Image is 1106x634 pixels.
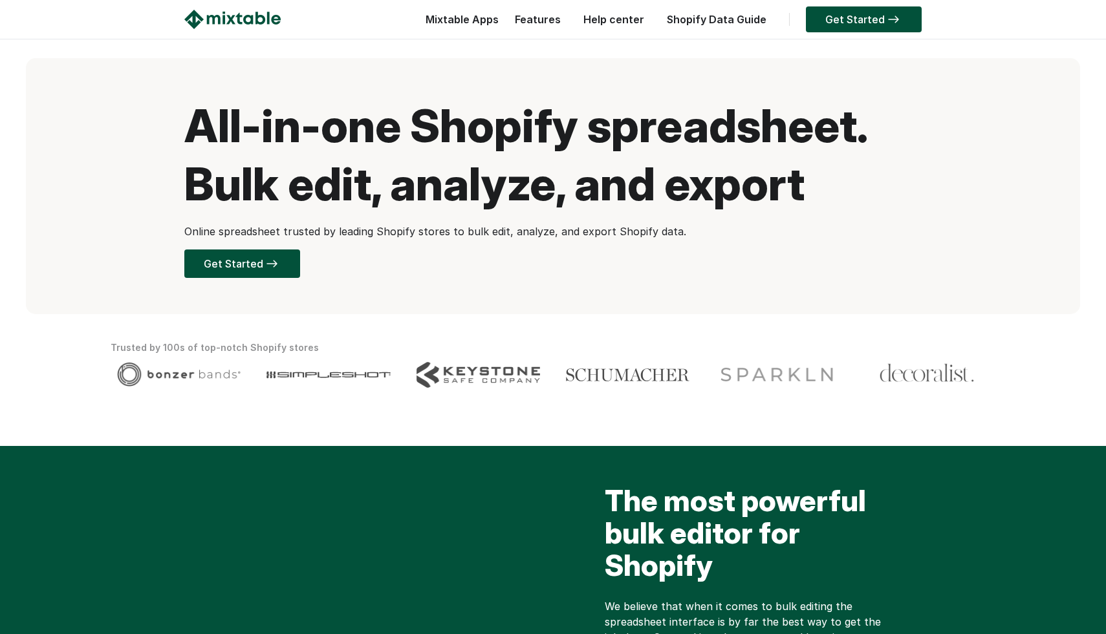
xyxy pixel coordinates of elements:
h2: The most powerful bulk editor for Shopify [605,485,896,588]
img: Client logo [715,362,839,388]
img: Client logo [117,362,241,386]
img: arrow-right.svg [263,260,281,268]
img: Client logo [566,362,689,388]
img: arrow-right.svg [885,16,902,23]
img: Client logo [417,362,540,388]
a: Get Started [184,249,300,278]
a: Get Started [806,6,922,32]
img: Mixtable logo [184,10,281,29]
img: Client logo [879,362,975,385]
p: Online spreadsheet trusted by leading Shopify stores to bulk edit, analyze, and export Shopify data. [184,224,922,239]
img: Client logo [266,362,390,388]
div: Mixtable Apps [419,10,499,36]
a: Features [508,13,567,26]
a: Shopify Data Guide [660,13,773,26]
div: Trusted by 100s of top-notch Shopify stores [111,340,995,355]
h1: All-in-one Shopify spreadsheet. Bulk edit, analyze, and export [184,97,922,213]
a: Help center [577,13,651,26]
